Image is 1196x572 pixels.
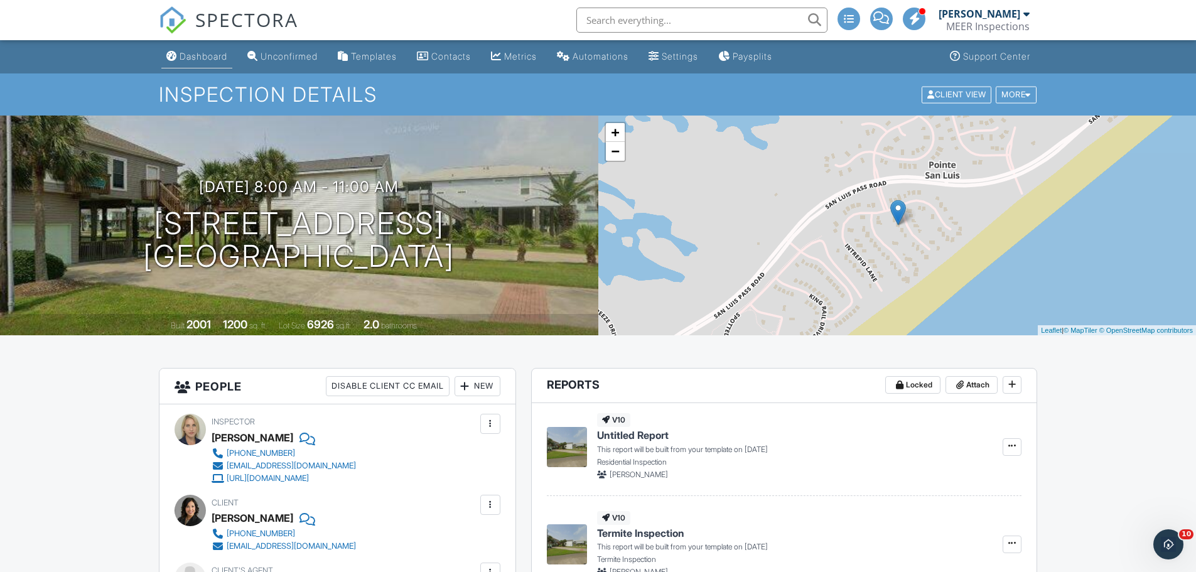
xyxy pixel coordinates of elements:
div: Settings [662,51,698,62]
div: [PHONE_NUMBER] [227,529,295,539]
iframe: Intercom live chat [1153,529,1183,559]
h3: [DATE] 8:00 am - 11:00 am [199,178,399,195]
h3: People [159,369,515,404]
div: Templates [351,51,397,62]
span: Inspector [212,417,255,426]
a: Zoom in [606,123,625,142]
span: sq. ft. [249,321,267,330]
div: Disable Client CC Email [326,376,450,396]
span: SPECTORA [195,6,298,33]
img: The Best Home Inspection Software - Spectora [159,6,186,34]
a: Zoom out [606,142,625,161]
div: More [996,86,1037,103]
a: Settings [644,45,703,68]
span: Lot Size [279,321,305,330]
div: 1200 [223,318,247,331]
span: Built [171,321,185,330]
a: Paysplits [713,45,777,68]
a: [PHONE_NUMBER] [212,527,356,540]
a: Dashboard [161,45,232,68]
div: MEER Inspections [946,20,1030,33]
a: [URL][DOMAIN_NAME] [212,472,356,485]
a: Metrics [486,45,542,68]
span: 10 [1179,529,1193,539]
div: [EMAIL_ADDRESS][DOMAIN_NAME] [227,541,356,551]
a: [EMAIL_ADDRESS][DOMAIN_NAME] [212,460,356,472]
span: bathrooms [381,321,417,330]
span: sq.ft. [336,321,352,330]
a: © MapTiler [1064,326,1097,334]
div: 2.0 [364,318,379,331]
a: © OpenStreetMap contributors [1099,326,1193,334]
input: Search everything... [576,8,827,33]
div: | [1038,325,1196,336]
div: New [455,376,500,396]
a: Support Center [945,45,1035,68]
div: Metrics [504,51,537,62]
div: 2001 [186,318,211,331]
h1: Inspection Details [159,84,1038,105]
a: [PHONE_NUMBER] [212,447,356,460]
a: Leaflet [1041,326,1062,334]
div: [URL][DOMAIN_NAME] [227,473,309,483]
div: [PERSON_NAME] [212,509,293,527]
div: [PERSON_NAME] [212,428,293,447]
a: Automations (Advanced) [552,45,633,68]
h1: [STREET_ADDRESS] [GEOGRAPHIC_DATA] [143,207,455,274]
div: [PERSON_NAME] [939,8,1020,20]
div: 6926 [307,318,334,331]
a: Contacts [412,45,476,68]
div: [PHONE_NUMBER] [227,448,295,458]
div: Automations [573,51,628,62]
div: Support Center [963,51,1030,62]
div: Contacts [431,51,471,62]
div: Dashboard [180,51,227,62]
a: Unconfirmed [242,45,323,68]
div: Unconfirmed [261,51,318,62]
span: Client [212,498,239,507]
a: Templates [333,45,402,68]
a: SPECTORA [159,17,298,43]
div: [EMAIL_ADDRESS][DOMAIN_NAME] [227,461,356,471]
a: [EMAIL_ADDRESS][DOMAIN_NAME] [212,540,356,553]
div: Client View [922,86,991,103]
div: Paysplits [733,51,772,62]
a: Client View [920,89,994,99]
